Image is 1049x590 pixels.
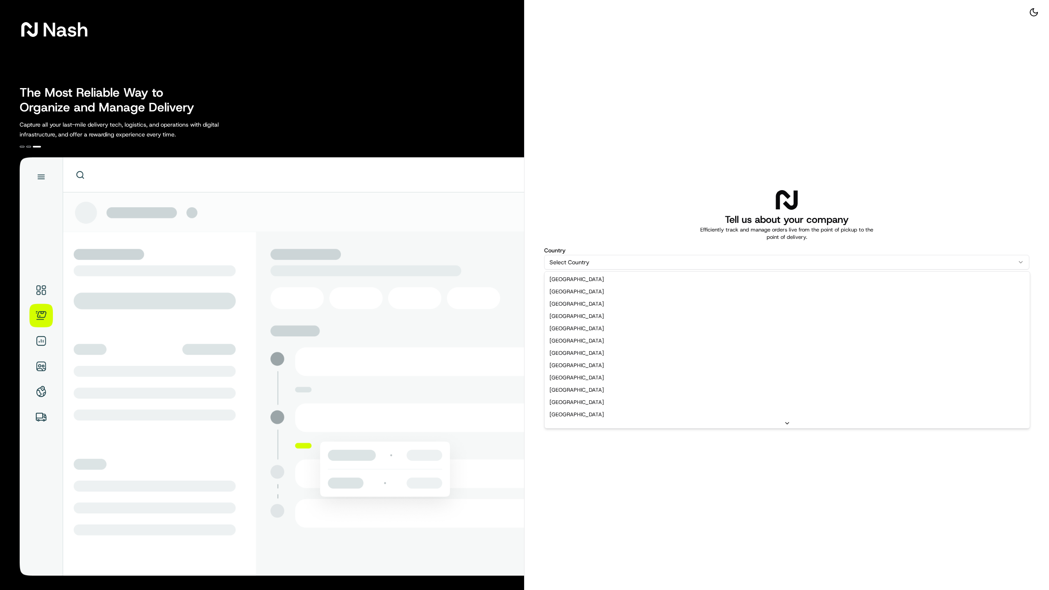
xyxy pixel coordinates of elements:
[549,313,604,320] span: [GEOGRAPHIC_DATA]
[549,300,604,308] span: [GEOGRAPHIC_DATA]
[549,386,604,394] span: [GEOGRAPHIC_DATA]
[549,349,604,357] span: [GEOGRAPHIC_DATA]
[549,276,604,283] span: [GEOGRAPHIC_DATA]
[549,362,604,369] span: [GEOGRAPHIC_DATA]
[549,288,604,295] span: [GEOGRAPHIC_DATA]
[549,325,604,332] span: [GEOGRAPHIC_DATA]
[549,411,604,418] span: [GEOGRAPHIC_DATA]
[549,337,604,345] span: [GEOGRAPHIC_DATA]
[549,399,604,406] span: [GEOGRAPHIC_DATA]
[549,374,604,381] span: [GEOGRAPHIC_DATA]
